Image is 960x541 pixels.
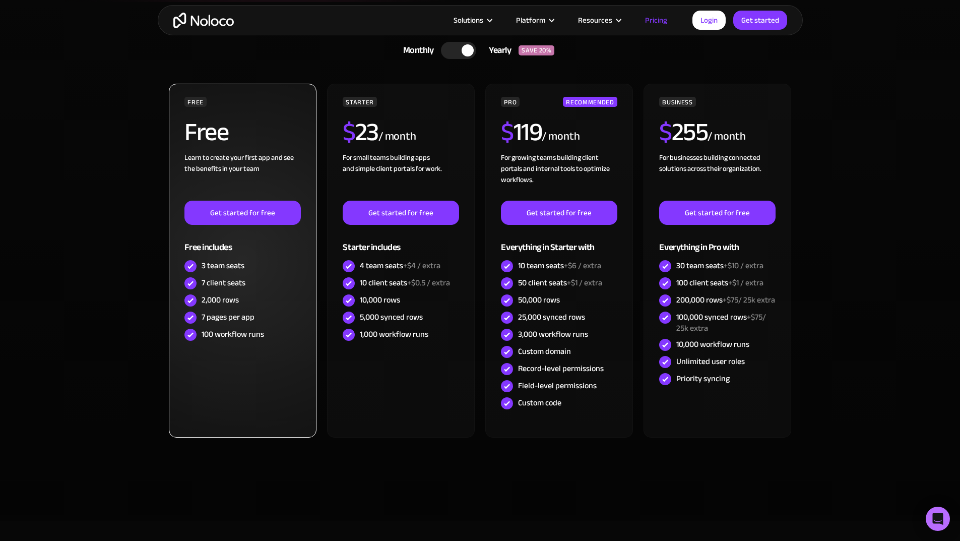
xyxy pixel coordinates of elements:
h2: 23 [343,119,378,145]
div: 10 team seats [518,260,601,271]
div: Everything in Pro with [659,225,775,258]
a: Pricing [632,14,680,27]
div: Starter includes [343,225,459,258]
span: +$6 / extra [564,258,601,273]
a: Get started [733,11,787,30]
div: Open Intercom Messenger [926,507,950,531]
div: 100 workflow runs [202,329,264,340]
span: +$4 / extra [403,258,440,273]
h2: 119 [501,119,542,145]
div: 10,000 workflow runs [676,339,749,350]
div: 50,000 rows [518,294,560,306]
div: STARTER [343,97,376,107]
div: Resources [565,14,632,27]
a: home [173,13,234,28]
div: 1,000 workflow runs [360,329,428,340]
div: 10 client seats [360,277,450,288]
div: Resources [578,14,612,27]
div: Record-level permissions [518,363,604,374]
div: PRO [501,97,520,107]
div: 50 client seats [518,277,602,288]
div: 100 client seats [676,277,763,288]
span: $ [501,108,514,156]
div: For growing teams building client portals and internal tools to optimize workflows. [501,152,617,201]
a: Get started for free [659,201,775,225]
div: / month [708,129,745,145]
div: Custom code [518,397,561,408]
div: FREE [184,97,207,107]
a: Login [692,11,726,30]
div: 4 team seats [360,260,440,271]
div: Field-level permissions [518,380,597,391]
div: Solutions [454,14,483,27]
div: Learn to create your first app and see the benefits in your team ‍ [184,152,300,201]
h2: Free [184,119,228,145]
div: 7 client seats [202,277,245,288]
div: 2,000 rows [202,294,239,306]
div: Unlimited user roles [676,356,745,367]
div: Custom domain [518,346,571,357]
div: Yearly [476,43,519,58]
span: +$1 / extra [728,275,763,290]
div: Platform [503,14,565,27]
a: Get started for free [501,201,617,225]
div: / month [542,129,580,145]
h2: 255 [659,119,708,145]
div: 7 pages per app [202,312,254,323]
span: +$10 / extra [724,258,763,273]
div: 200,000 rows [676,294,775,306]
div: Priority syncing [676,373,730,384]
span: $ [659,108,672,156]
span: +$0.5 / extra [407,275,450,290]
div: 3,000 workflow runs [518,329,588,340]
span: +$75/ 25k extra [676,310,766,336]
div: 3 team seats [202,260,244,271]
div: RECOMMENDED [563,97,617,107]
div: Monthly [391,43,441,58]
div: 30 team seats [676,260,763,271]
a: Get started for free [343,201,459,225]
span: +$75/ 25k extra [723,292,775,308]
div: 5,000 synced rows [360,312,423,323]
div: 100,000 synced rows [676,312,775,334]
div: Platform [516,14,545,27]
a: Get started for free [184,201,300,225]
div: For businesses building connected solutions across their organization. ‍ [659,152,775,201]
div: Solutions [441,14,503,27]
div: 10,000 rows [360,294,400,306]
div: Free includes [184,225,300,258]
div: SAVE 20% [519,45,554,55]
div: 25,000 synced rows [518,312,585,323]
div: / month [378,129,416,145]
span: +$1 / extra [567,275,602,290]
span: $ [343,108,355,156]
div: BUSINESS [659,97,695,107]
div: Everything in Starter with [501,225,617,258]
div: For small teams building apps and simple client portals for work. ‍ [343,152,459,201]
